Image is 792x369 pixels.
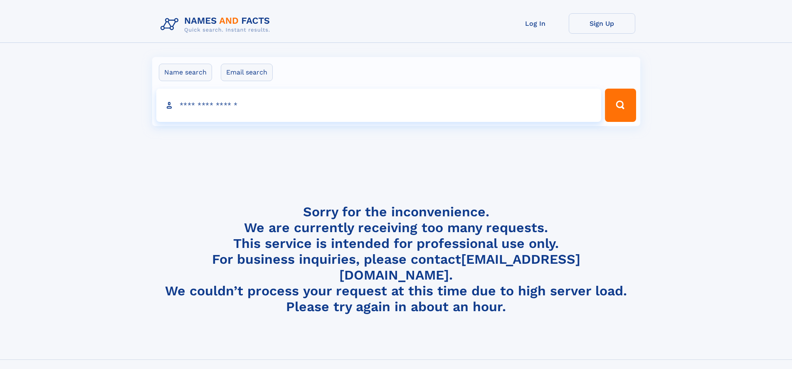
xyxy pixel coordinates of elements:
[569,13,635,34] a: Sign Up
[339,251,580,283] a: [EMAIL_ADDRESS][DOMAIN_NAME]
[156,89,602,122] input: search input
[221,64,273,81] label: Email search
[157,204,635,315] h4: Sorry for the inconvenience. We are currently receiving too many requests. This service is intend...
[502,13,569,34] a: Log In
[605,89,636,122] button: Search Button
[157,13,277,36] img: Logo Names and Facts
[159,64,212,81] label: Name search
